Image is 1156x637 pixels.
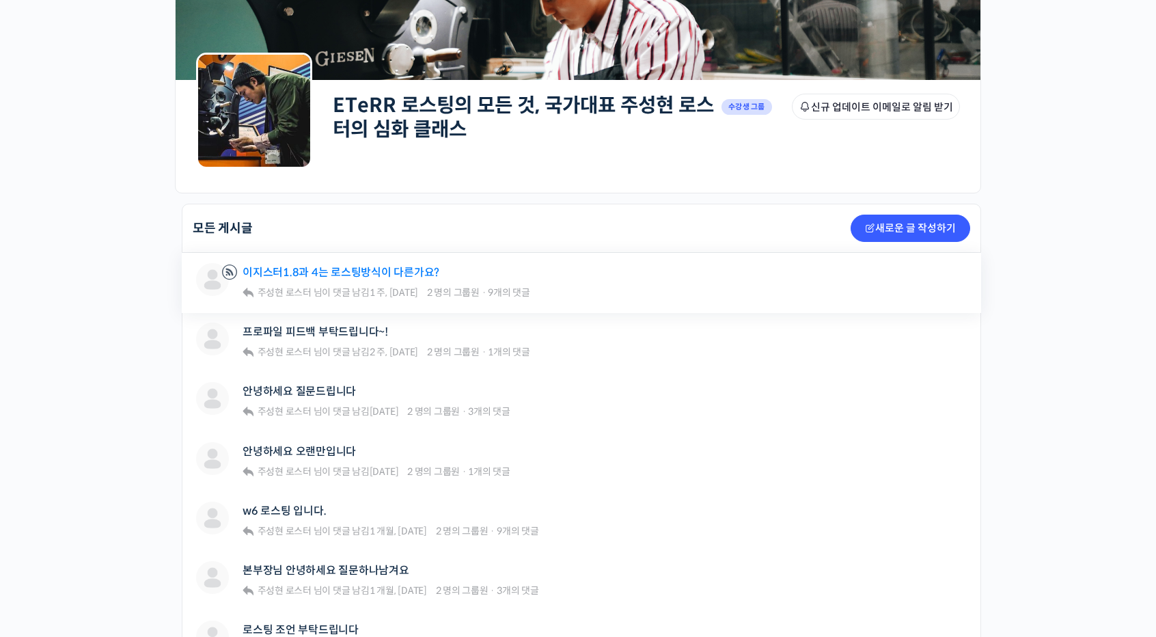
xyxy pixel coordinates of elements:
[125,455,141,465] span: 대화
[258,405,312,418] span: 주성현 로스터
[90,433,176,467] a: 대화
[256,405,399,418] span: 님이 댓글 남김
[256,405,312,418] a: 주성현 로스터
[256,584,427,597] span: 님이 댓글 남김
[436,525,488,537] span: 2 명의 그룹원
[427,286,480,299] span: 2 명의 그룹원
[256,346,418,358] span: 님이 댓글 남김
[482,286,486,299] span: ·
[256,465,312,478] a: 주성현 로스터
[488,346,530,358] span: 1개의 댓글
[256,346,312,358] a: 주성현 로스터
[176,433,262,467] a: 설정
[243,325,388,338] a: 프로파일 피드백 부탁드립니다~!
[488,286,530,299] span: 9개의 댓글
[370,405,399,418] a: [DATE]
[851,215,970,242] a: 새로운 글 작성하기
[497,525,539,537] span: 9개의 댓글
[258,286,312,299] span: 주성현 로스터
[462,405,467,418] span: ·
[490,584,495,597] span: ·
[256,286,312,299] a: 주성현 로스터
[407,465,460,478] span: 2 명의 그룹원
[211,454,228,465] span: 설정
[196,53,312,169] img: Group logo of ETeRR 로스팅의 모든 것, 국가대표 주성현 로스터의 심화 클래스
[482,346,486,358] span: ·
[4,433,90,467] a: 홈
[370,286,418,299] a: 1 주, [DATE]
[256,525,312,537] a: 주성현 로스터
[256,584,312,597] a: 주성현 로스터
[721,99,772,115] span: 수강생 그룹
[243,385,356,398] a: 안녕하세요 질문드립니다
[333,93,714,141] a: ETeRR 로스팅의 모든 것, 국가대표 주성현 로스터의 심화 클래스
[370,465,399,478] a: [DATE]
[258,346,312,358] span: 주성현 로스터
[792,94,960,120] button: 신규 업데이트 이메일로 알림 받기
[243,445,356,458] a: 안녕하세요 오랜만입니다
[243,266,439,279] a: 이지스터1.8과 4는 로스팅방식이 다른가요?
[462,465,467,478] span: ·
[256,465,399,478] span: 님이 댓글 남김
[427,346,480,358] span: 2 명의 그룹원
[258,465,312,478] span: 주성현 로스터
[256,286,418,299] span: 님이 댓글 남김
[370,525,427,537] a: 1 개월, [DATE]
[256,525,427,537] span: 님이 댓글 남김
[243,564,409,577] a: 본부장님 안녕하세요 질문하나남겨요
[193,222,253,234] h2: 모든 게시글
[468,405,510,418] span: 3개의 댓글
[43,454,51,465] span: 홈
[436,584,488,597] span: 2 명의 그룹원
[370,346,418,358] a: 2 주, [DATE]
[490,525,495,537] span: ·
[370,584,427,597] a: 1 개월, [DATE]
[243,504,326,517] a: w6 로스팅 입니다.
[258,525,312,537] span: 주성현 로스터
[468,465,510,478] span: 1개의 댓글
[407,405,460,418] span: 2 명의 그룹원
[243,623,359,636] a: 로스팅 조언 부탁드립니다
[497,584,539,597] span: 3개의 댓글
[258,584,312,597] span: 주성현 로스터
